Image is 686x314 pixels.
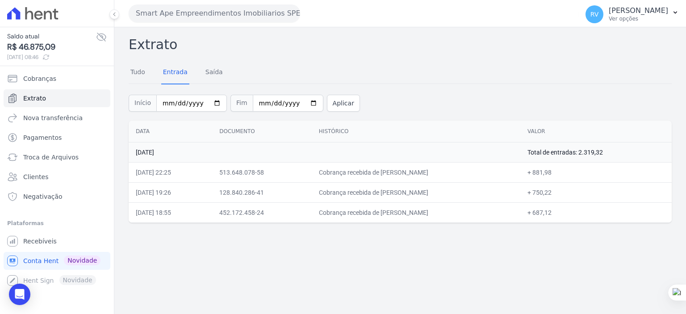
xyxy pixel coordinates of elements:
[129,202,212,222] td: [DATE] 18:55
[23,172,48,181] span: Clientes
[212,121,312,142] th: Documento
[23,133,62,142] span: Pagamentos
[4,188,110,205] a: Negativação
[520,142,672,162] td: Total de entradas: 2.319,32
[312,121,520,142] th: Histórico
[23,192,63,201] span: Negativação
[520,182,672,202] td: + 750,22
[212,182,312,202] td: 128.840.286-41
[23,153,79,162] span: Troca de Arquivos
[4,252,110,270] a: Conta Hent Novidade
[204,61,225,84] a: Saída
[4,232,110,250] a: Recebíveis
[4,148,110,166] a: Troca de Arquivos
[129,95,156,112] span: Início
[23,113,83,122] span: Nova transferência
[7,70,107,289] nav: Sidebar
[230,95,253,112] span: Fim
[23,256,59,265] span: Conta Hent
[520,162,672,182] td: + 881,98
[4,89,110,107] a: Extrato
[129,182,212,202] td: [DATE] 19:26
[4,70,110,88] a: Cobranças
[4,168,110,186] a: Clientes
[129,61,147,84] a: Tudo
[9,284,30,305] div: Open Intercom Messenger
[23,237,57,246] span: Recebíveis
[609,15,668,22] p: Ver opções
[7,41,96,53] span: R$ 46.875,09
[312,202,520,222] td: Cobrança recebida de [PERSON_NAME]
[7,218,107,229] div: Plataformas
[312,162,520,182] td: Cobrança recebida de [PERSON_NAME]
[7,53,96,61] span: [DATE] 08:46
[129,121,212,142] th: Data
[327,95,360,112] button: Aplicar
[64,255,100,265] span: Novidade
[609,6,668,15] p: [PERSON_NAME]
[520,202,672,222] td: + 687,12
[520,121,672,142] th: Valor
[590,11,599,17] span: RV
[129,4,300,22] button: Smart Ape Empreendimentos Imobiliarios SPE LTDA
[23,94,46,103] span: Extrato
[578,2,686,27] button: RV [PERSON_NAME] Ver opções
[129,162,212,182] td: [DATE] 22:25
[212,162,312,182] td: 513.648.078-58
[161,61,189,84] a: Entrada
[4,109,110,127] a: Nova transferência
[23,74,56,83] span: Cobranças
[4,129,110,147] a: Pagamentos
[129,34,672,54] h2: Extrato
[312,182,520,202] td: Cobrança recebida de [PERSON_NAME]
[129,142,520,162] td: [DATE]
[212,202,312,222] td: 452.172.458-24
[7,32,96,41] span: Saldo atual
